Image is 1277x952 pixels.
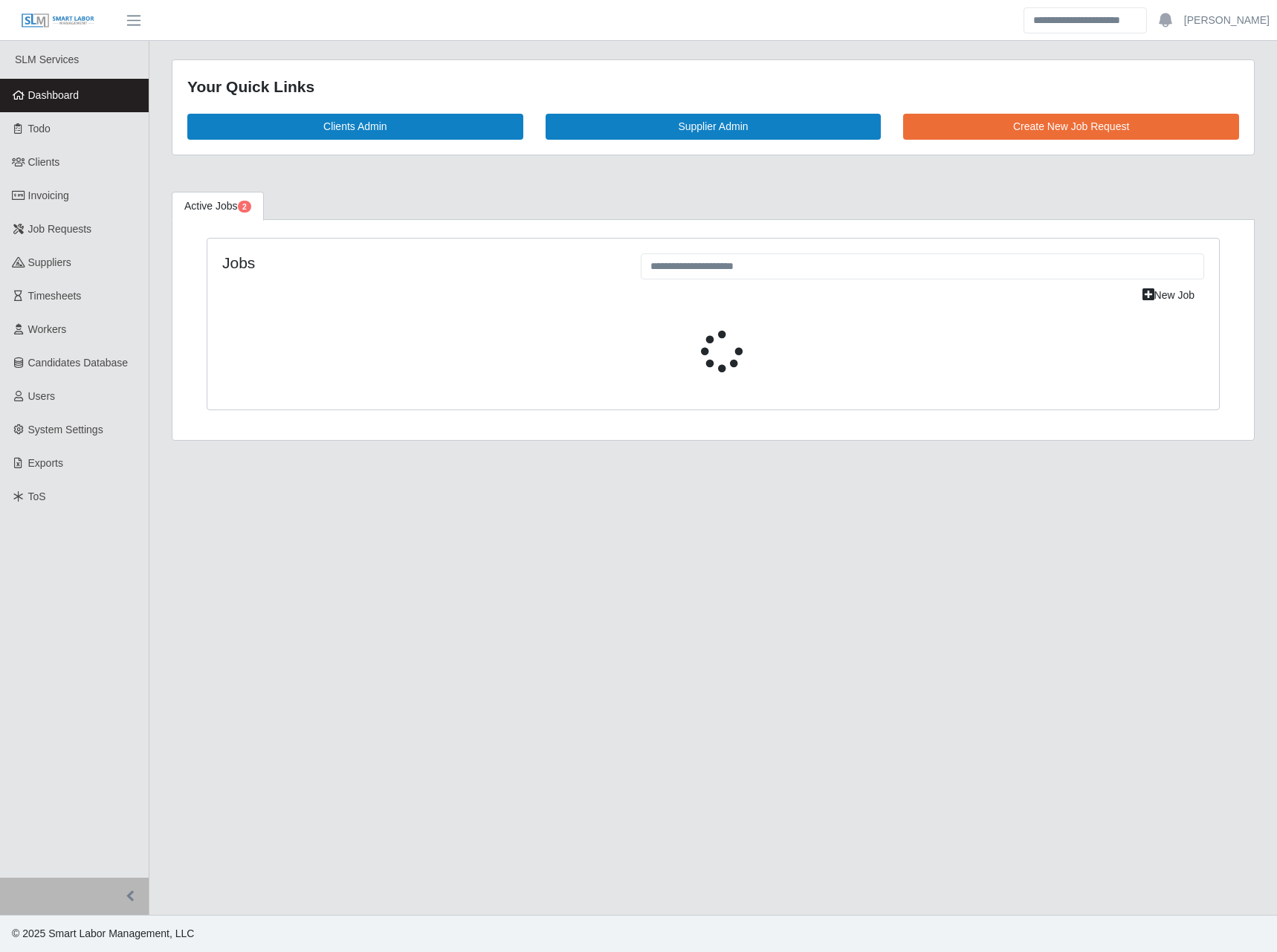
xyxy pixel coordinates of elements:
[238,201,251,213] span: Pending Jobs
[28,223,92,235] span: Job Requests
[172,192,264,221] a: Active Jobs
[28,290,82,302] span: Timesheets
[903,114,1239,140] a: Create New Job Request
[28,424,103,435] span: System Settings
[1133,282,1204,308] a: New Job
[28,357,129,369] span: Candidates Database
[28,256,71,268] span: Suppliers
[12,927,194,939] span: © 2025 Smart Labor Management, LLC
[222,253,618,272] h4: Jobs
[28,89,80,101] span: Dashboard
[1024,7,1147,33] input: Search
[28,190,69,201] span: Invoicing
[187,75,1239,99] div: Your Quick Links
[28,156,60,168] span: Clients
[28,457,63,469] span: Exports
[28,123,51,135] span: Todo
[546,114,882,140] a: Supplier Admin
[28,390,56,402] span: Users
[1184,13,1270,28] a: [PERSON_NAME]
[21,13,95,29] img: SLM Logo
[187,114,523,140] a: Clients Admin
[28,490,46,502] span: ToS
[28,323,67,335] span: Workers
[15,54,79,65] span: SLM Services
